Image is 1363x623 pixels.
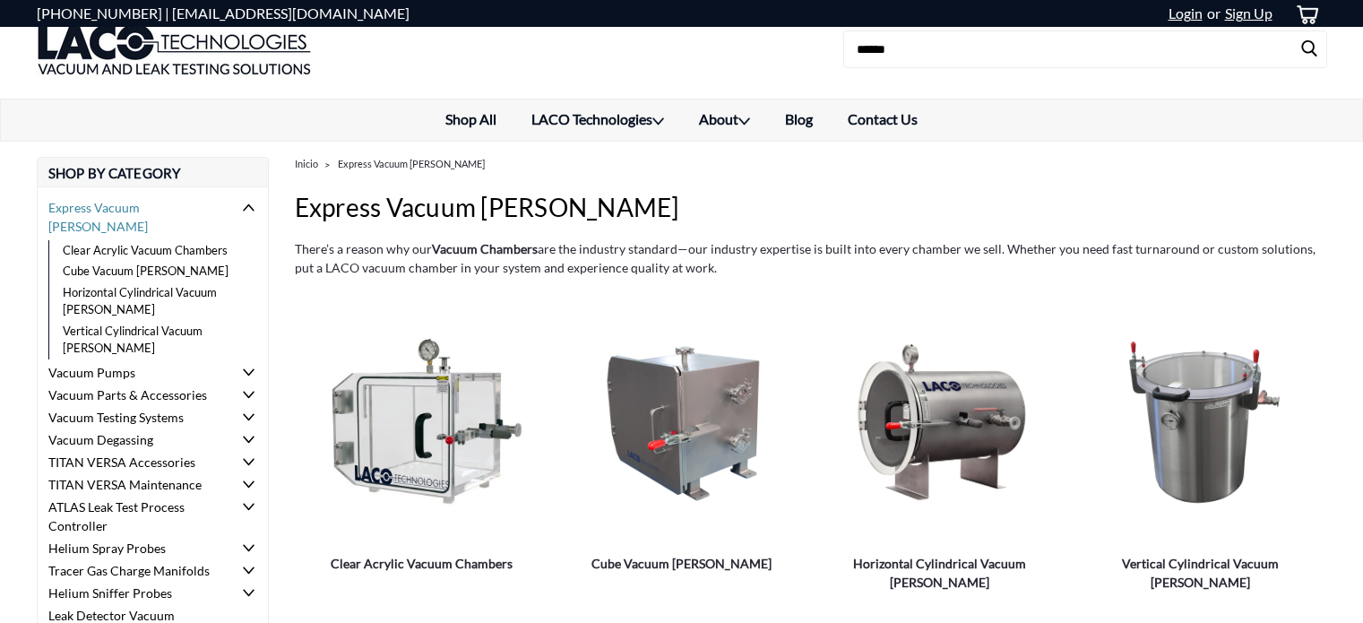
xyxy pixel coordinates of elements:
[295,554,548,573] span: Clear Acrylic Vacuum Chambers
[338,158,485,169] a: Express Vacuum [PERSON_NAME]
[768,100,831,139] a: Blog
[48,282,245,321] a: Horizontal Cylindrical Vacuum [PERSON_NAME]
[38,196,234,238] a: Express Vacuum [PERSON_NAME]
[1074,554,1327,592] a: Vertical Cylindrical Vacuum Chambers
[557,296,811,549] a: Cube Vacuum Chambers
[38,361,234,384] a: Vacuum Pumps
[815,554,1065,592] a: Horizontal Cylindrical Vacuum Chambers
[48,240,245,262] a: Clear Acrylic Vacuum Chambers
[48,261,245,282] a: Cube Vacuum [PERSON_NAME]
[295,554,548,592] a: Clear Acrylic Vacuum Chambers
[37,157,269,187] h2: Shop By Category
[1074,296,1327,549] a: Vertical Cylindrical Vacuum Chambers
[557,554,807,573] span: Cube Vacuum [PERSON_NAME]
[38,451,234,473] a: TITAN VERSA Accessories
[295,188,1327,226] h1: Express Vacuum [PERSON_NAME]
[1203,4,1221,22] span: or
[38,582,234,604] a: Helium Sniffer Probes
[1074,554,1327,592] span: Vertical Cylindrical Vacuum [PERSON_NAME]
[38,428,234,451] a: Vacuum Degassing
[38,406,234,428] a: Vacuum Testing Systems
[37,4,312,94] img: LACO Technologies
[38,537,234,559] a: Helium Spray Probes
[38,559,234,582] a: Tracer Gas Charge Manifolds
[1281,1,1327,27] a: cart-preview-dropdown
[295,296,548,549] a: Clear Acrylic Vacuum Chambers
[48,321,245,359] a: Vertical Cylindrical Vacuum [PERSON_NAME]
[295,239,1327,277] p: There’s a reason why our are the industry standard—our industry expertise is built into every cha...
[38,496,234,537] a: ATLAS Leak Test Process Controller
[38,473,234,496] a: TITAN VERSA Maintenance
[831,100,936,139] a: Contact Us
[295,158,318,169] a: Inicio
[38,384,234,406] a: Vacuum Parts & Accessories
[428,100,514,139] a: Shop All
[815,554,1065,592] span: Horizontal Cylindrical Vacuum [PERSON_NAME]
[682,100,768,141] a: About
[514,100,682,141] a: LACO Technologies
[557,554,807,592] a: Cube Vacuum Chambers
[432,241,538,256] strong: Vacuum Chambers
[815,296,1069,549] a: Horizontal Cylindrical Vacuum Chambers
